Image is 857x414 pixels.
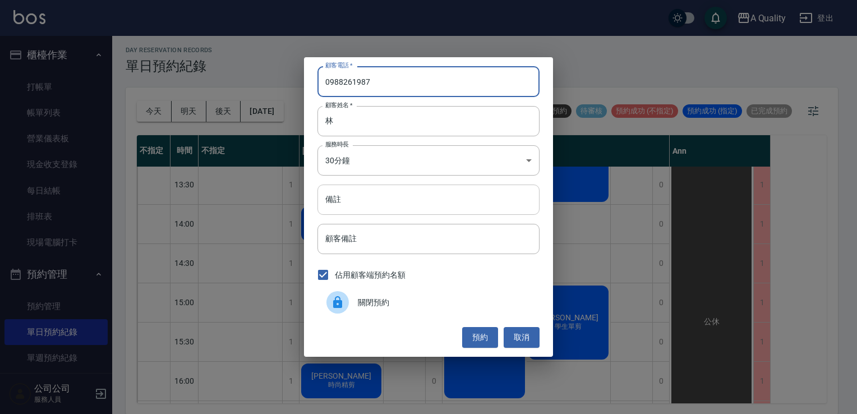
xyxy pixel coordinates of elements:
[325,140,349,149] label: 服務時長
[325,101,353,109] label: 顧客姓名
[317,287,540,318] div: 關閉預約
[462,327,498,348] button: 預約
[335,269,406,281] span: 佔用顧客端預約名額
[325,61,353,70] label: 顧客電話
[504,327,540,348] button: 取消
[317,145,540,176] div: 30分鐘
[358,297,531,309] span: 關閉預約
